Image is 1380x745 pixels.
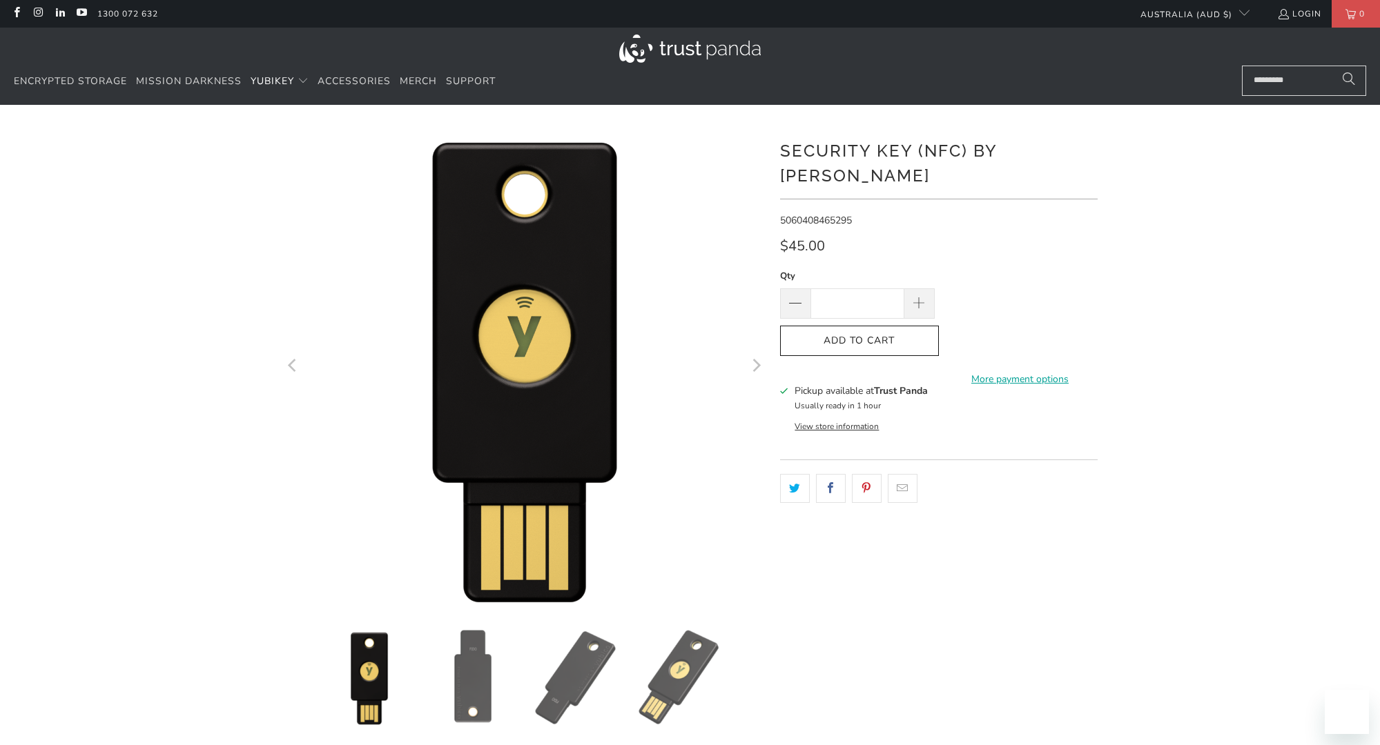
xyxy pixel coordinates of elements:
[1325,690,1369,734] iframe: Button to launch messaging window
[795,421,879,432] button: View store information
[446,66,496,98] a: Support
[795,384,928,398] h3: Pickup available at
[75,8,87,19] a: Trust Panda Australia on YouTube
[282,126,304,608] button: Previous
[54,8,66,19] a: Trust Panda Australia on LinkedIn
[14,66,496,98] nav: Translation missing: en.navigation.header.main_nav
[1277,6,1321,21] a: Login
[745,126,767,608] button: Next
[780,237,825,255] span: $45.00
[1332,66,1366,96] button: Search
[97,6,158,21] a: 1300 072 632
[425,629,521,726] img: Security Key (NFC) by Yubico - Trust Panda
[874,384,928,397] b: Trust Panda
[321,629,418,726] img: Security Key (NFC) by Yubico - Trust Panda
[888,474,917,503] a: Email this to a friend
[251,74,294,88] span: YubiKey
[136,66,242,98] a: Mission Darkness
[400,74,437,88] span: Merch
[446,74,496,88] span: Support
[318,66,391,98] a: Accessories
[283,126,766,608] a: Security Key (NFC) by Yubico - Trust Panda
[136,74,242,88] span: Mission Darkness
[251,66,309,98] summary: YubiKey
[780,136,1098,188] h1: Security Key (NFC) by [PERSON_NAME]
[14,66,127,98] a: Encrypted Storage
[780,474,810,503] a: Share this on Twitter
[619,34,761,63] img: Trust Panda Australia
[10,8,22,19] a: Trust Panda Australia on Facebook
[780,214,852,227] span: 5060408465295
[1242,66,1366,96] input: Search...
[632,629,728,726] img: Security Key (NFC) by Yubico - Trust Panda
[14,74,127,88] span: Encrypted Storage
[318,74,391,88] span: Accessories
[795,400,881,411] small: Usually ready in 1 hour
[400,66,437,98] a: Merch
[32,8,43,19] a: Trust Panda Australia on Instagram
[528,629,625,726] img: Security Key (NFC) by Yubico - Trust Panda
[943,372,1098,387] a: More payment options
[816,474,846,503] a: Share this on Facebook
[795,335,924,347] span: Add to Cart
[780,326,939,357] button: Add to Cart
[852,474,882,503] a: Share this on Pinterest
[780,268,935,284] label: Qty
